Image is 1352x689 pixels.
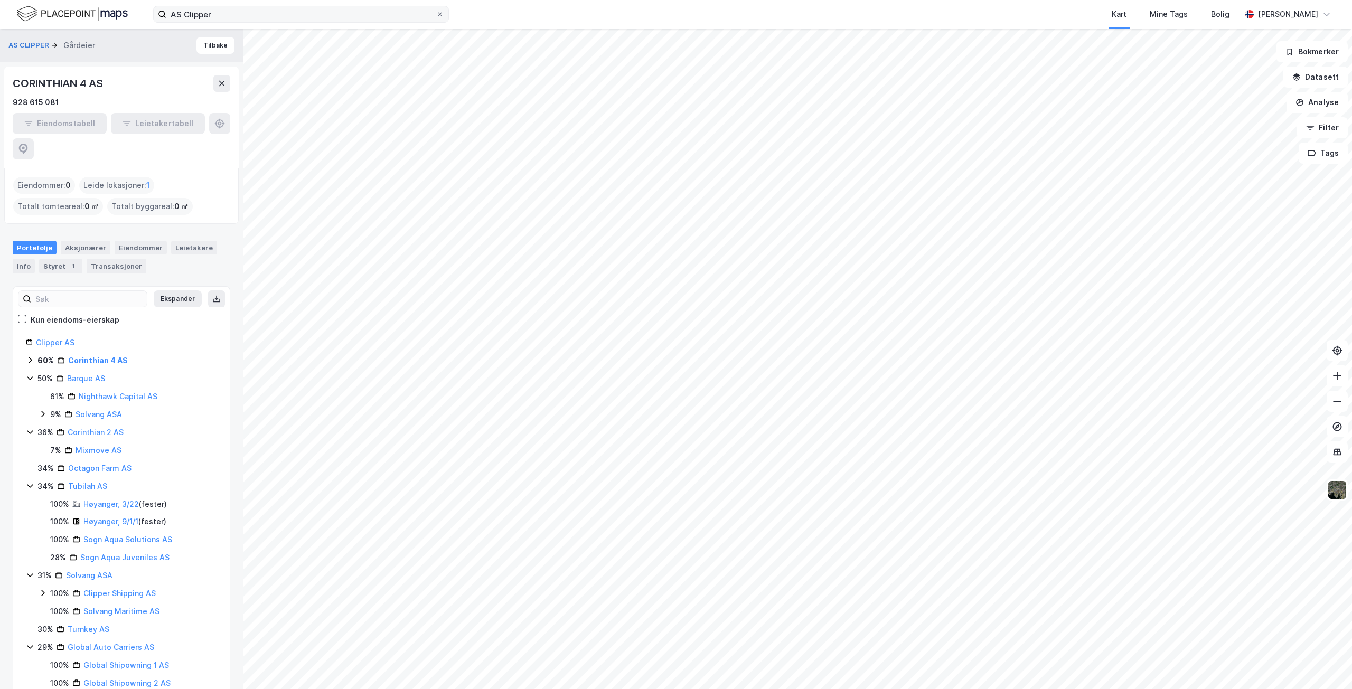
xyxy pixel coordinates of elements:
div: Aksjonærer [61,241,110,254]
div: Kun eiendoms-eierskap [31,314,119,326]
div: 50% [37,372,53,385]
a: Sogn Aqua Juveniles AS [80,553,170,562]
div: Gårdeier [63,39,95,52]
a: Tubilah AS [68,482,107,490]
a: Global Shipowning 1 AS [83,660,169,669]
a: Solvang ASA [66,571,112,580]
div: 928 615 081 [13,96,59,109]
a: Global Shipowning 2 AS [83,678,171,687]
div: CORINTHIAN 4 AS [13,75,105,92]
img: 9k= [1327,480,1347,500]
div: Mine Tags [1150,8,1188,21]
iframe: Chat Widget [1299,638,1352,689]
a: Solvang ASA [76,410,122,419]
div: 30% [37,623,53,636]
div: Eiendommer : [13,177,75,194]
a: Corinthian 2 AS [68,428,124,437]
div: Totalt byggareal : [107,198,193,215]
div: Totalt tomteareal : [13,198,103,215]
div: 9% [50,408,61,421]
div: Portefølje [13,241,57,254]
button: Ekspander [154,290,202,307]
input: Søk på adresse, matrikkel, gårdeiere, leietakere eller personer [166,6,436,22]
a: Clipper Shipping AS [83,589,156,598]
div: Leietakere [171,241,217,254]
input: Søk [31,291,147,307]
a: Turnkey AS [68,625,109,634]
div: Kontrollprogram for chat [1299,638,1352,689]
div: 7% [50,444,61,457]
div: 36% [37,426,53,439]
span: 1 [146,179,150,192]
a: Clipper AS [36,338,74,347]
div: Leide lokasjoner : [79,177,154,194]
span: 0 ㎡ [174,200,189,213]
div: Styret [39,259,82,273]
a: Global Auto Carriers AS [68,643,154,652]
button: Datasett [1283,67,1348,88]
div: 100% [50,605,69,618]
a: Høyanger, 3/22 [83,499,139,508]
a: Nighthawk Capital AS [79,392,157,401]
div: 29% [37,641,53,654]
div: 34% [37,480,54,493]
div: 100% [50,659,69,672]
a: Høyanger, 9/1/1 [83,517,138,526]
div: ( fester ) [83,498,167,511]
a: Octagon Farm AS [68,464,132,473]
div: 28% [50,551,66,564]
a: Corinthian 4 AS [68,356,128,365]
div: 100% [50,498,69,511]
img: logo.f888ab2527a4732fd821a326f86c7f29.svg [17,5,128,23]
span: 0 ㎡ [84,200,99,213]
div: 1 [68,261,78,271]
button: Tilbake [196,37,234,54]
button: AS CLIPPER [8,40,51,51]
div: Kart [1112,8,1126,21]
button: Bokmerker [1276,41,1348,62]
div: Bolig [1211,8,1229,21]
div: 100% [50,515,69,528]
div: Transaksjoner [87,259,146,273]
a: Solvang Maritime AS [83,607,159,616]
a: Barque AS [67,374,105,383]
div: ( fester ) [83,515,166,528]
button: Tags [1299,143,1348,164]
div: 34% [37,462,54,475]
div: Eiendommer [115,241,167,254]
a: Sogn Aqua Solutions AS [83,535,172,544]
div: 61% [50,390,64,403]
span: 0 [65,179,71,192]
button: Analyse [1287,92,1348,113]
div: 100% [50,533,69,546]
div: 100% [50,587,69,600]
a: Mixmove AS [76,446,121,455]
div: [PERSON_NAME] [1258,8,1318,21]
div: Info [13,259,35,273]
div: 60% [37,354,54,367]
div: 31% [37,569,52,582]
button: Filter [1297,117,1348,138]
